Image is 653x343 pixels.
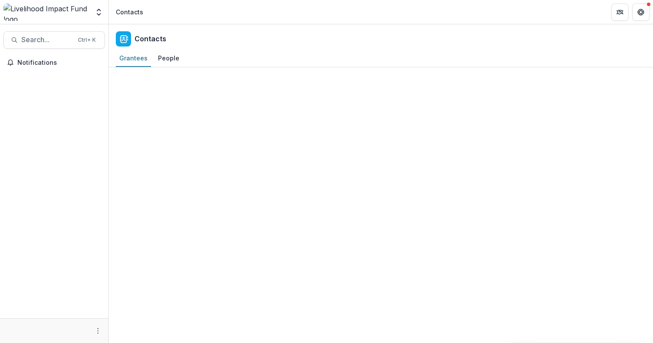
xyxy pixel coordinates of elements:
[93,3,105,21] button: Open entity switcher
[135,35,166,43] h2: Contacts
[611,3,629,21] button: Partners
[21,36,73,44] span: Search...
[93,326,103,336] button: More
[116,7,143,17] div: Contacts
[155,52,183,64] div: People
[116,50,151,67] a: Grantees
[632,3,650,21] button: Get Help
[112,6,147,18] nav: breadcrumb
[3,3,89,21] img: Livelihood Impact Fund logo
[3,31,105,49] button: Search...
[155,50,183,67] a: People
[116,52,151,64] div: Grantees
[17,59,101,67] span: Notifications
[76,35,98,45] div: Ctrl + K
[3,56,105,70] button: Notifications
